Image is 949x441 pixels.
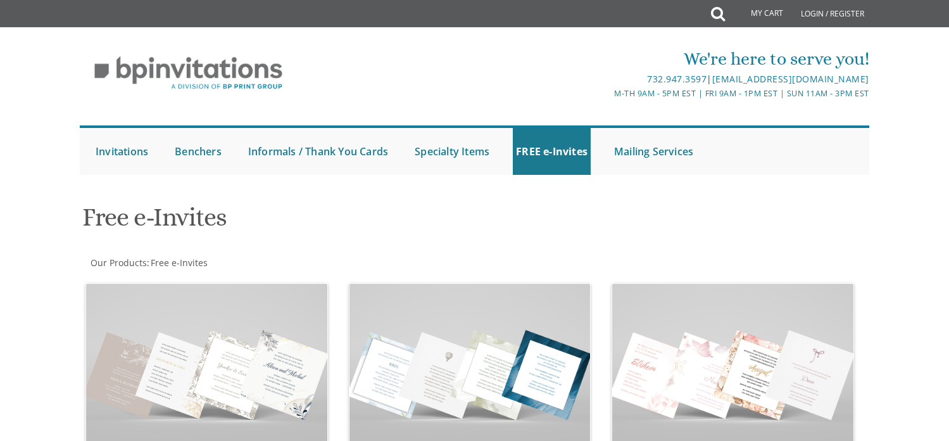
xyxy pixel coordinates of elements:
[647,73,707,85] a: 732.947.3597
[172,128,225,175] a: Benchers
[82,203,599,241] h1: Free e-Invites
[80,257,475,269] div: :
[344,72,869,87] div: |
[245,128,391,175] a: Informals / Thank You Cards
[344,87,869,100] div: M-Th 9am - 5pm EST | Fri 9am - 1pm EST | Sun 11am - 3pm EST
[712,73,869,85] a: [EMAIL_ADDRESS][DOMAIN_NAME]
[412,128,493,175] a: Specialty Items
[513,128,591,175] a: FREE e-Invites
[151,257,208,269] span: Free e-Invites
[80,47,297,99] img: BP Invitation Loft
[344,46,869,72] div: We're here to serve you!
[149,257,208,269] a: Free e-Invites
[611,128,696,175] a: Mailing Services
[724,1,792,27] a: My Cart
[89,257,147,269] a: Our Products
[92,128,151,175] a: Invitations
